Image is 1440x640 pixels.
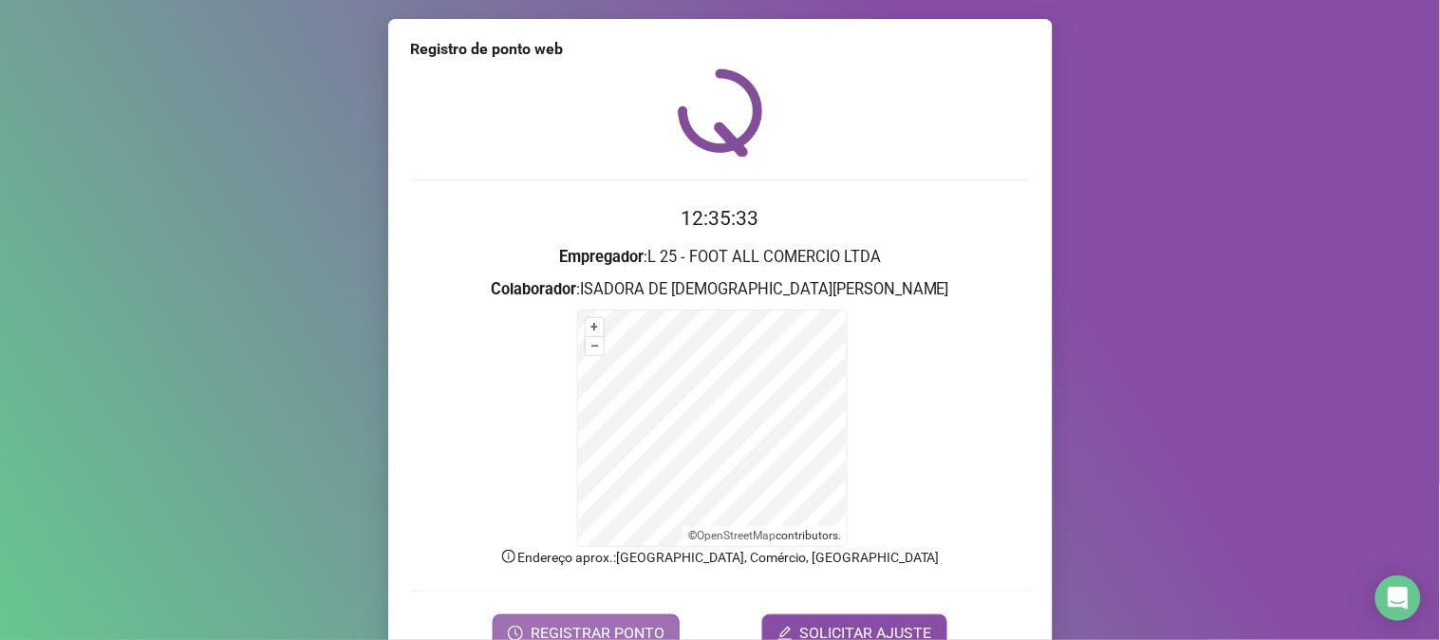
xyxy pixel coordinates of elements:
[697,529,776,542] a: OpenStreetMap
[411,547,1030,568] p: Endereço aprox. : [GEOGRAPHIC_DATA], Comércio, [GEOGRAPHIC_DATA]
[682,207,759,230] time: 12:35:33
[559,248,644,266] strong: Empregador
[500,548,517,565] span: info-circle
[678,68,763,157] img: QRPoint
[688,529,841,542] li: © contributors.
[411,245,1030,270] h3: : L 25 - FOOT ALL COMERCIO LTDA
[411,38,1030,61] div: Registro de ponto web
[1375,575,1421,621] div: Open Intercom Messenger
[586,318,604,336] button: +
[491,280,576,298] strong: Colaborador
[411,277,1030,302] h3: : ISADORA DE [DEMOGRAPHIC_DATA][PERSON_NAME]
[586,337,604,355] button: –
